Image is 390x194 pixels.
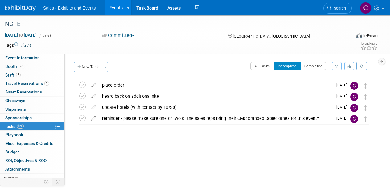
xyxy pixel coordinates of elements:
[18,33,24,38] span: to
[0,174,64,182] a: more
[350,104,358,112] img: Christine Lurz
[274,62,301,70] button: Incomplete
[356,62,367,70] a: Refresh
[88,82,99,88] a: edit
[0,131,64,139] a: Playbook
[44,81,49,86] span: 1
[0,54,64,62] a: Event Information
[350,82,358,90] img: Christine Lurz
[0,97,64,105] a: Giveaways
[350,93,358,101] img: Christine Lurz
[0,156,64,165] a: ROI, Objectives & ROO
[88,105,99,110] a: edit
[0,79,64,88] a: Travel Reservations1
[5,132,23,137] span: Playbook
[361,42,377,45] div: Event Rating
[43,6,96,10] span: Sales - Exhibits and Events
[0,165,64,173] a: Attachments
[364,105,367,111] i: Move task
[5,115,32,120] span: Sponsorships
[360,2,372,14] img: Christine Lurz
[0,62,64,71] a: Booth
[363,33,378,38] div: In-Person
[336,94,350,98] span: [DATE]
[0,105,64,113] a: Shipments
[99,102,333,113] div: update hotels (with contact by 10/30)
[41,178,52,186] td: Personalize Event Tab Strip
[99,91,333,101] div: heard back on additional nite
[5,149,19,154] span: Budget
[5,98,25,103] span: Giveaways
[88,93,99,99] a: edit
[17,124,24,129] span: 0%
[5,73,21,77] span: Staff
[3,18,346,30] div: NCTE
[74,62,102,72] button: New Task
[5,158,47,163] span: ROI, Objectives & ROO
[5,89,42,94] span: Asset Reservations
[5,167,30,172] span: Attachments
[250,62,274,70] button: All Tasks
[336,83,350,87] span: [DATE]
[233,34,310,38] span: [GEOGRAPHIC_DATA], [GEOGRAPHIC_DATA]
[99,80,333,90] div: place order
[336,105,350,109] span: [DATE]
[0,88,64,96] a: Asset Reservations
[323,3,352,14] a: Search
[336,116,350,121] span: [DATE]
[16,73,21,77] span: 7
[5,124,24,129] span: Tasks
[0,71,64,79] a: Staff7
[52,178,65,186] td: Toggle Event Tabs
[0,148,64,156] a: Budget
[21,43,31,48] a: Edit
[38,34,51,38] span: (4 days)
[332,6,346,10] span: Search
[100,32,137,39] button: Committed
[99,113,333,124] div: reminder - please make sure one or two of the sales reps bring their CMC branded tableclothes for...
[5,64,24,69] span: Booth
[5,5,36,11] img: ExhibitDay
[5,32,37,38] span: [DATE] [DATE]
[356,33,362,38] img: Format-Inperson.png
[20,65,23,68] i: Booth reservation complete
[0,114,64,122] a: Sponsorships
[5,55,40,60] span: Event Information
[5,141,53,146] span: Misc. Expenses & Credits
[364,83,367,89] i: Move task
[0,139,64,148] a: Misc. Expenses & Credits
[88,116,99,121] a: edit
[323,32,378,41] div: Event Format
[300,62,326,70] button: Completed
[0,122,64,131] a: Tasks0%
[5,107,26,112] span: Shipments
[5,81,49,86] span: Travel Reservations
[4,175,14,180] span: more
[364,94,367,100] i: Move task
[364,116,367,122] i: Move task
[350,115,358,123] img: Christine Lurz
[5,42,31,48] td: Tags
